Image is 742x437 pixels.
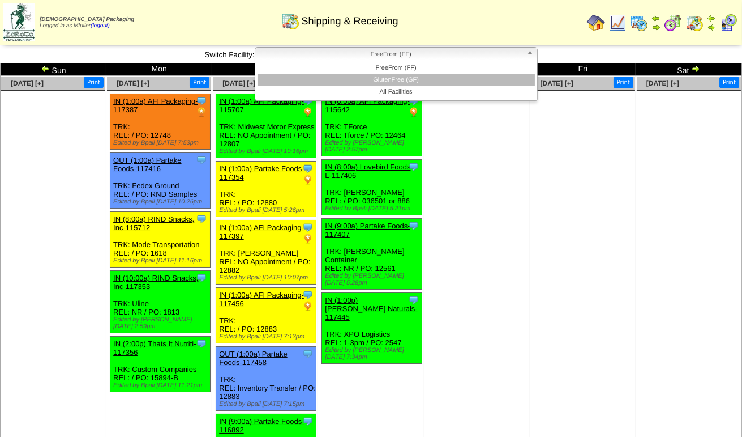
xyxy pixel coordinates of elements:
a: IN (1:00a) AFI Packaging-117397 [219,223,304,240]
div: TRK: [PERSON_NAME] Container REL: NR / PO: 12561 [322,219,422,290]
div: Edited by Bpali [DATE] 10:16pm [219,148,316,155]
img: Tooltip [196,95,207,107]
div: TRK: [PERSON_NAME] REL: / PO: 036501 or 886 [322,160,422,215]
div: Edited by [PERSON_NAME] [DATE] 7:34pm [325,347,422,360]
a: IN (9:00a) Partake Foods-117407 [325,222,410,239]
img: Tooltip [302,222,314,233]
a: IN (10:00a) RIND Snacks, Inc-117353 [113,274,198,291]
a: [DATE] [+] [11,79,44,87]
a: IN (1:00p) [PERSON_NAME] Naturals-117445 [325,296,417,321]
img: calendarprod.gif [630,14,648,32]
td: Sat [636,63,741,76]
td: Fri [530,63,636,76]
a: [DATE] [+] [646,79,679,87]
img: arrowleft.gif [41,64,50,73]
div: TRK: Uline REL: NR / PO: 1813 [110,271,211,333]
div: TRK: Fedex Ground REL: / PO: RND Samples [110,153,211,209]
span: FreeFrom (FF) [260,48,522,61]
a: IN (6:00a) AFI Packaging-115642 [325,97,410,114]
div: TRK: Custom Companies REL: / PO: 15894-B [110,337,211,392]
img: calendarblend.gif [664,14,682,32]
img: PO [302,107,314,118]
img: Tooltip [408,161,419,172]
img: Tooltip [302,289,314,300]
div: TRK: [PERSON_NAME] REL: NO Appointment / PO: 12882 [216,220,316,285]
a: IN (1:00a) AFI Packaging-117456 [219,291,304,308]
div: Edited by Bpali [DATE] 5:21pm [325,205,422,212]
img: PO [302,233,314,244]
img: calendarinout.gif [685,14,704,32]
div: TRK: Midwest Motor Express REL: NO Appointment / PO: 12807 [216,94,316,158]
div: Edited by Bpali [DATE] 10:07pm [219,274,316,281]
img: PO [302,174,314,185]
div: Edited by Bpali [DATE] 10:26pm [113,198,210,205]
img: arrowleft.gif [651,14,660,23]
a: [DATE] [+] [117,79,149,87]
img: PO [196,107,207,118]
a: IN (2:00p) Thats It Nutriti-117356 [113,340,196,357]
div: Edited by [PERSON_NAME] [DATE] 2:59pm [113,316,210,330]
img: PO [408,107,419,118]
img: PO [302,300,314,312]
td: Sun [1,63,106,76]
div: TRK: REL: / PO: 12883 [216,288,316,343]
li: FreeFrom (FF) [258,62,535,74]
img: zoroco-logo-small.webp [3,3,35,41]
li: GlutenFree (GF) [258,74,535,86]
div: TRK: REL: / PO: 12748 [110,94,211,150]
div: Edited by [PERSON_NAME] [DATE] 2:57pm [325,139,422,153]
img: Tooltip [408,220,419,231]
a: IN (1:00a) AFI Packaging-117387 [113,97,198,114]
a: OUT (1:00a) Partake Foods-117416 [113,156,181,173]
img: arrowright.gif [691,64,700,73]
div: TRK: Mode Transportation REL: / PO: 1618 [110,212,211,268]
img: Tooltip [408,294,419,306]
div: Edited by Bpali [DATE] 11:21pm [113,382,210,389]
td: Mon [106,63,212,76]
div: Edited by Bpali [DATE] 7:53pm [113,139,210,146]
div: Edited by Bpali [DATE] 7:15pm [219,401,316,408]
div: Edited by Bpali [DATE] 11:16pm [113,257,210,264]
div: TRK: REL: Inventory Transfer / PO: 12883 [216,347,316,411]
a: IN (8:00a) Lovebird Foods L-117406 [325,163,410,180]
img: Tooltip [196,213,207,224]
img: Tooltip [196,154,207,166]
img: arrowright.gif [707,23,716,32]
div: TRK: TForce REL: Tforce / PO: 12464 [322,94,422,156]
a: IN (1:00a) AFI Packaging-115707 [219,97,304,114]
button: Print [190,77,209,88]
div: Edited by Bpali [DATE] 7:13pm [219,333,316,340]
span: Shipping & Receiving [301,15,398,27]
button: Print [719,77,739,88]
img: Tooltip [302,348,314,359]
img: arrowleft.gif [707,14,716,23]
img: Tooltip [302,163,314,174]
span: [DEMOGRAPHIC_DATA] Packaging [40,16,134,23]
div: Edited by Bpali [DATE] 5:26pm [219,207,316,214]
a: IN (9:00a) Partake Foods-116892 [219,417,304,434]
a: [DATE] [+] [222,79,255,87]
a: (logout) [91,23,110,29]
div: TRK: REL: / PO: 12880 [216,162,316,217]
div: Edited by [PERSON_NAME] [DATE] 5:28pm [325,273,422,286]
td: Tue [212,63,318,76]
a: OUT (1:00a) Partake Foods-117458 [219,350,287,367]
img: home.gif [587,14,605,32]
div: TRK: XPO Logistics REL: 1-3pm / PO: 2547 [322,293,422,364]
span: Logged in as Mfuller [40,16,134,29]
img: Tooltip [196,338,207,349]
a: IN (8:00a) RIND Snacks, Inc-115712 [113,215,194,232]
a: [DATE] [+] [541,79,573,87]
li: All Facilities [258,86,535,98]
img: calendarinout.gif [281,12,299,30]
button: Print [614,77,633,88]
a: IN (1:00a) Partake Foods-117354 [219,164,304,181]
img: line_graph.gif [608,14,627,32]
img: Tooltip [302,415,314,427]
img: arrowright.gif [651,23,660,32]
